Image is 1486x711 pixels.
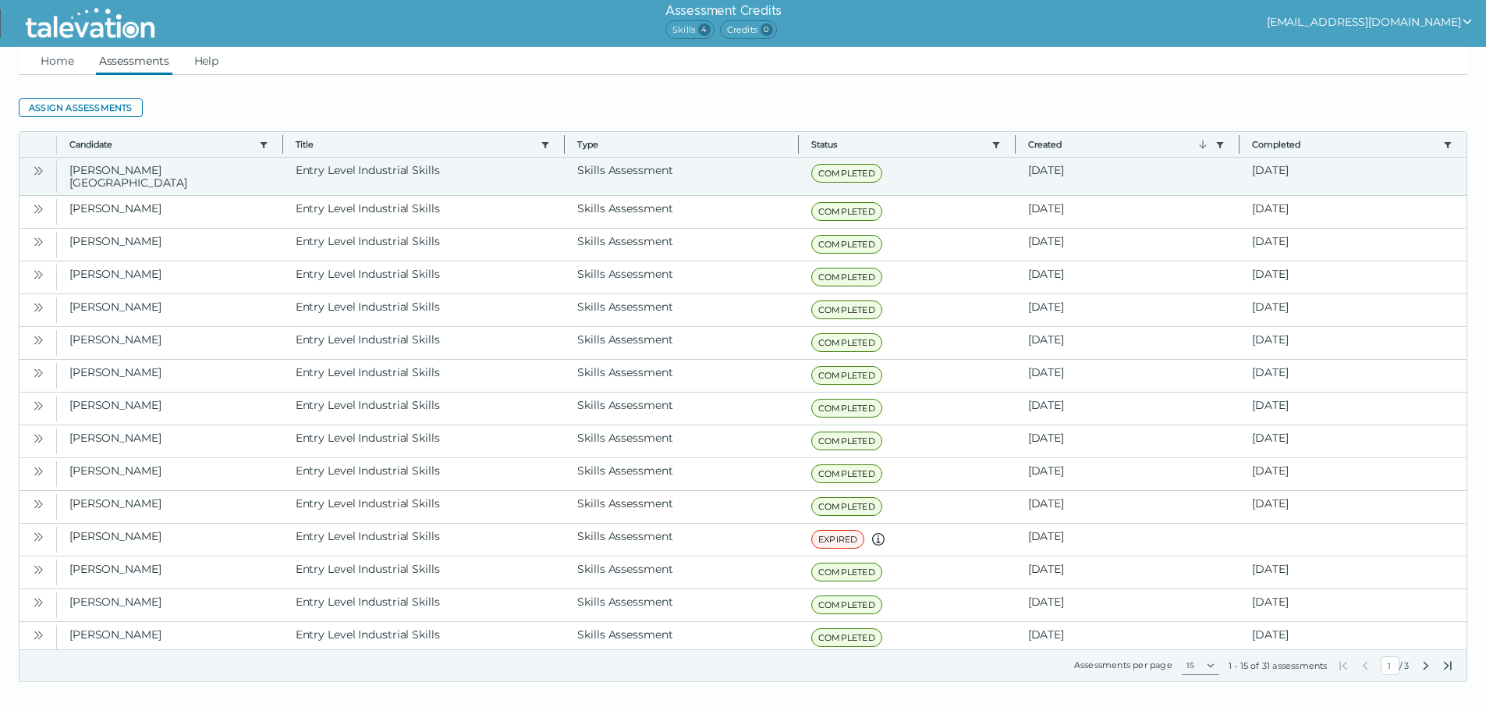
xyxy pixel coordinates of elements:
button: show user actions [1267,12,1474,31]
button: Title [296,138,535,151]
clr-dg-cell: Entry Level Industrial Skills [283,229,566,261]
span: EXPIRED [811,530,864,549]
clr-dg-cell: [PERSON_NAME] [57,327,283,359]
clr-dg-cell: [DATE] [1240,556,1466,588]
button: Column resize handle [278,127,288,161]
button: Open [29,396,48,414]
clr-dg-cell: [PERSON_NAME] [57,294,283,326]
clr-dg-cell: [DATE] [1016,491,1240,523]
clr-dg-cell: [DATE] [1016,360,1240,392]
span: COMPLETED [811,268,882,286]
button: Created [1028,138,1210,151]
span: COMPLETED [811,300,882,319]
clr-dg-cell: [PERSON_NAME] [57,589,283,621]
button: Open [29,161,48,180]
button: Open [29,297,48,316]
button: Column resize handle [1234,127,1244,161]
clr-dg-cell: Skills Assessment [565,425,799,457]
clr-dg-cell: [DATE] [1016,458,1240,490]
clr-dg-cell: Skills Assessment [565,524,799,556]
button: Open [29,428,48,447]
button: Column resize handle [793,127,803,161]
clr-dg-cell: [DATE] [1016,196,1240,228]
clr-dg-cell: [PERSON_NAME] [57,393,283,425]
button: Open [29,232,48,251]
clr-dg-cell: Skills Assessment [565,556,799,588]
clr-dg-cell: [DATE] [1016,556,1240,588]
clr-dg-cell: [PERSON_NAME] [57,360,283,392]
button: Open [29,527,48,546]
clr-dg-cell: Entry Level Industrial Skills [283,327,566,359]
clr-dg-cell: Skills Assessment [565,622,799,654]
cds-icon: Open [32,165,44,177]
button: Candidate [69,138,253,151]
a: Home [37,47,77,75]
label: Assessments per page [1074,659,1172,670]
clr-dg-cell: [DATE] [1240,327,1466,359]
cds-icon: Open [32,432,44,445]
clr-dg-cell: [DATE] [1016,261,1240,293]
clr-dg-cell: [PERSON_NAME] [57,491,283,523]
a: Help [191,47,222,75]
clr-dg-cell: Skills Assessment [565,261,799,293]
span: 4 [698,23,711,36]
clr-dg-cell: [DATE] [1240,196,1466,228]
clr-dg-cell: Entry Level Industrial Skills [283,425,566,457]
clr-dg-cell: [DATE] [1016,589,1240,621]
cds-icon: Open [32,367,44,379]
clr-dg-cell: Entry Level Industrial Skills [283,360,566,392]
clr-dg-cell: Skills Assessment [565,229,799,261]
input: Current Page [1381,656,1399,675]
span: Total Pages [1403,659,1410,672]
clr-dg-cell: Skills Assessment [565,294,799,326]
clr-dg-cell: [PERSON_NAME] [57,556,283,588]
clr-dg-cell: Entry Level Industrial Skills [283,158,566,195]
clr-dg-cell: [PERSON_NAME] [57,458,283,490]
clr-dg-cell: [DATE] [1016,524,1240,556]
clr-dg-cell: Skills Assessment [565,360,799,392]
span: COMPLETED [811,366,882,385]
clr-dg-cell: [PERSON_NAME][GEOGRAPHIC_DATA] [57,158,283,195]
clr-dg-cell: [DATE] [1240,261,1466,293]
clr-dg-cell: [DATE] [1240,425,1466,457]
clr-dg-cell: [PERSON_NAME] [57,229,283,261]
clr-dg-cell: [DATE] [1240,589,1466,621]
clr-dg-cell: [PERSON_NAME] [57,622,283,654]
a: Assessments [96,47,172,75]
cds-icon: Open [32,531,44,543]
button: Open [29,330,48,349]
cds-icon: Open [32,563,44,576]
clr-dg-cell: Skills Assessment [565,458,799,490]
button: Open [29,461,48,480]
clr-dg-cell: Entry Level Industrial Skills [283,524,566,556]
cds-icon: Open [32,400,44,412]
button: Open [29,494,48,513]
clr-dg-cell: Skills Assessment [565,491,799,523]
clr-dg-cell: [PERSON_NAME] [57,261,283,293]
span: COMPLETED [811,563,882,581]
clr-dg-cell: [DATE] [1016,622,1240,654]
span: COMPLETED [811,497,882,516]
h6: Assessment Credits [665,2,782,20]
clr-dg-cell: Entry Level Industrial Skills [283,294,566,326]
cds-icon: Open [32,498,44,510]
clr-dg-cell: [DATE] [1240,229,1466,261]
span: COMPLETED [811,628,882,647]
button: Completed [1252,138,1437,151]
clr-dg-cell: [DATE] [1016,425,1240,457]
span: COMPLETED [811,202,882,221]
clr-dg-cell: [PERSON_NAME] [57,425,283,457]
clr-dg-cell: Skills Assessment [565,196,799,228]
clr-dg-cell: Skills Assessment [565,327,799,359]
clr-dg-cell: Entry Level Industrial Skills [283,556,566,588]
button: Column resize handle [1010,127,1020,161]
cds-icon: Open [32,465,44,478]
span: Credits [720,20,777,39]
span: 0 [761,23,773,36]
cds-icon: Open [32,203,44,215]
span: COMPLETED [811,164,882,183]
cds-icon: Open [32,268,44,281]
clr-dg-cell: Entry Level Industrial Skills [283,622,566,654]
button: Next Page [1420,659,1432,672]
clr-dg-cell: [PERSON_NAME] [57,196,283,228]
